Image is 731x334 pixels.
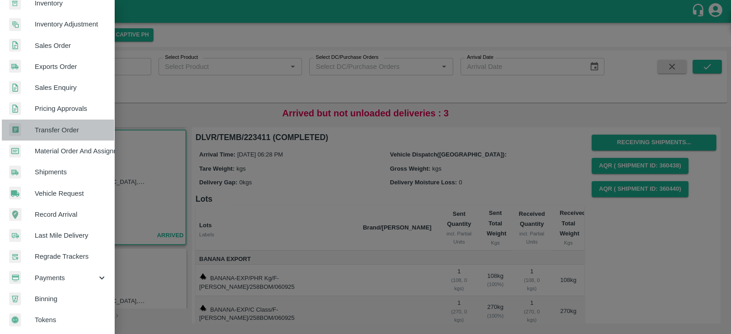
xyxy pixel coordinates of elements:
img: delivery [9,229,21,242]
span: Payments [35,273,97,283]
span: Inventory Adjustment [35,19,107,29]
img: vehicle [9,187,21,200]
img: sales [9,39,21,52]
img: payment [9,271,21,284]
img: sales [9,81,21,94]
span: Sales Order [35,41,107,51]
span: Binning [35,294,107,304]
img: tokens [9,313,21,327]
span: Vehicle Request [35,188,107,198]
span: Record Arrival [35,209,107,219]
img: recordArrival [9,208,21,221]
span: Pricing Approvals [35,104,107,114]
span: Shipments [35,167,107,177]
span: Regrade Trackers [35,251,107,261]
span: Sales Enquiry [35,83,107,93]
img: bin [9,292,21,305]
img: shipments [9,166,21,179]
img: whTransfer [9,123,21,136]
span: Last Mile Delivery [35,230,107,240]
span: Material Order And Assignment [35,146,107,156]
span: Exports Order [35,62,107,72]
img: shipments [9,60,21,73]
img: sales [9,102,21,115]
span: Transfer Order [35,125,107,135]
img: inventory [9,18,21,31]
img: whTracker [9,250,21,263]
span: Tokens [35,315,107,325]
img: centralMaterial [9,145,21,158]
